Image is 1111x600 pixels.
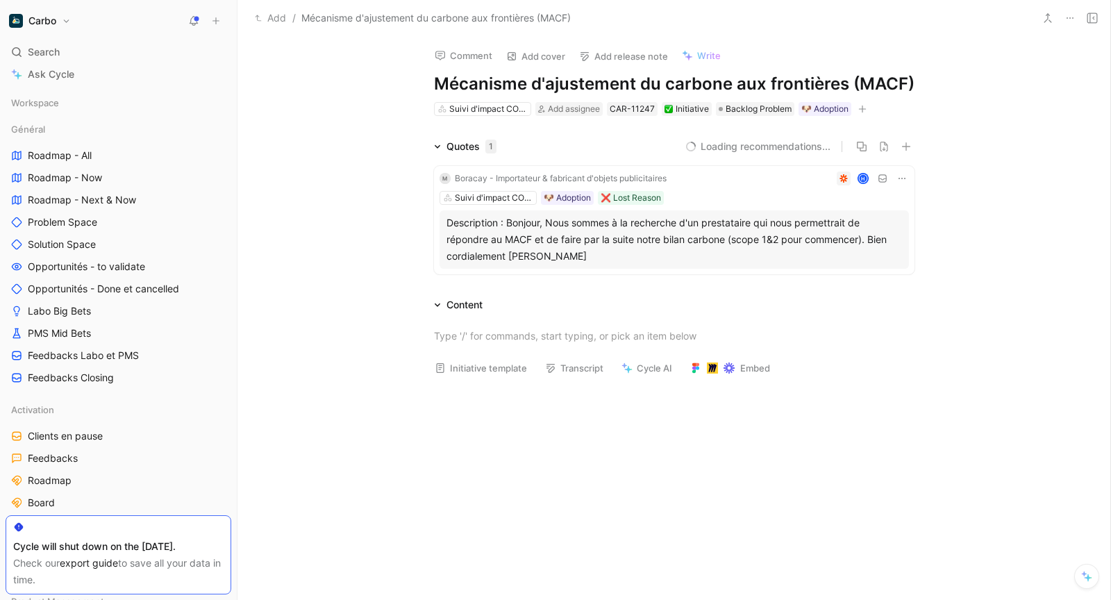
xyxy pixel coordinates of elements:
[665,102,709,116] div: Initiative
[6,212,231,233] a: Problem Space
[6,323,231,344] a: PMS Mid Bets
[11,96,59,110] span: Workspace
[485,140,496,153] div: 1
[28,66,74,83] span: Ask Cycle
[615,358,678,378] button: Cycle AI
[428,138,502,155] div: Quotes1
[6,234,231,255] a: Solution Space
[6,256,231,277] a: Opportunités - to validate
[6,448,231,469] a: Feedbacks
[28,282,179,296] span: Opportunités - Done et cancelled
[251,10,290,26] button: Add
[6,64,231,85] a: Ask Cycle
[500,47,571,66] button: Add cover
[6,492,231,513] a: Board
[6,145,231,166] a: Roadmap - All
[685,138,830,155] button: Loading recommendations...
[446,138,496,155] div: Quotes
[11,403,54,417] span: Activation
[665,105,673,113] img: ✅
[801,102,849,116] div: 🐶 Adoption
[13,555,224,588] div: Check our to save all your data in time.
[6,119,231,388] div: GénéralRoadmap - AllRoadmap - NowRoadmap - Next & NowProblem SpaceSolution SpaceOpportunités - to...
[6,345,231,366] a: Feedbacks Labo et PMS
[28,496,55,510] span: Board
[6,367,231,388] a: Feedbacks Closing
[28,15,56,27] h1: Carbo
[6,119,231,140] div: Général
[676,46,727,65] button: Write
[6,167,231,188] a: Roadmap - Now
[6,470,231,491] a: Roadmap
[573,47,674,66] button: Add release note
[292,10,296,26] span: /
[6,42,231,62] div: Search
[662,102,712,116] div: ✅Initiative
[428,297,488,313] div: Content
[449,102,527,116] div: Suivi d'impact CO2e
[28,371,114,385] span: Feedbacks Closing
[428,46,499,65] button: Comment
[301,10,571,26] span: Mécanisme d'ajustement du carbone aux frontières (MACF)
[684,358,776,378] button: Embed
[28,171,102,185] span: Roadmap - Now
[446,297,483,313] div: Content
[446,215,902,265] div: Description : Bonjour, Nous sommes à la recherche d'un prestataire qui nous permettrait de répond...
[6,399,231,420] div: Activation
[60,557,118,569] a: export guide
[6,92,231,113] div: Workspace
[858,174,867,183] div: H
[6,190,231,210] a: Roadmap - Next & Now
[726,102,792,116] span: Backlog Problem
[28,149,92,162] span: Roadmap - All
[6,11,74,31] button: CarboCarbo
[28,260,145,274] span: Opportunités - to validate
[539,358,610,378] button: Transcript
[6,301,231,322] a: Labo Big Bets
[28,451,78,465] span: Feedbacks
[28,429,103,443] span: Clients en pause
[544,191,591,205] div: 🐶 Adoption
[28,44,60,60] span: Search
[428,358,533,378] button: Initiative template
[601,191,661,205] div: ❌ Lost Reason
[28,215,97,229] span: Problem Space
[6,426,231,447] a: Clients en pause
[28,474,72,487] span: Roadmap
[6,278,231,299] a: Opportunités - Done et cancelled
[13,538,224,555] div: Cycle will shut down on the [DATE].
[610,102,655,116] div: CAR-11247
[28,304,91,318] span: Labo Big Bets
[434,73,914,95] h1: Mécanisme d'ajustement du carbone aux frontières (MACF)
[28,349,139,362] span: Feedbacks Labo et PMS
[9,14,23,28] img: Carbo
[455,172,667,185] div: Boracay - Importateur & fabricant d'objets publicitaires
[6,399,231,580] div: ActivationClients en pauseFeedbacksRoadmapBoardBugs (par statut)Bugs (par criticité)Solutions dép...
[548,103,600,114] span: Add assignee
[28,326,91,340] span: PMS Mid Bets
[716,102,794,116] div: Backlog Problem
[28,237,96,251] span: Solution Space
[440,173,451,184] div: M
[28,193,136,207] span: Roadmap - Next & Now
[697,49,721,62] span: Write
[455,191,533,205] div: Suivi d'impact CO2e
[11,122,45,136] span: Général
